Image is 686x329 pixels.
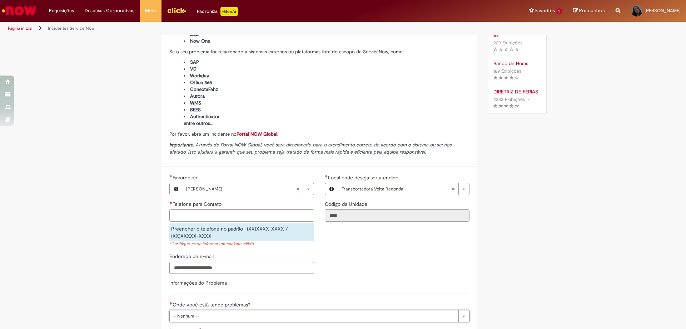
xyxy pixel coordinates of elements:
span: entre outros... [184,120,213,126]
button: Favorecido, Visualizar este registro Ana Heloisa De Souza Silva [170,183,183,195]
span: Obrigatório Preenchido [169,175,173,178]
span: Requisições [49,7,74,14]
input: Código da Unidade [325,209,469,222]
span: Aurora [190,93,205,99]
span: Now One [190,38,210,44]
span: 2333 Exibições [493,96,525,102]
a: [PERSON_NAME]Limpar campo Favorecido [183,183,314,195]
span: WMS [190,100,201,106]
a: Banco de Horas [493,60,541,67]
span: • [524,38,528,48]
span: BEES [190,107,201,113]
abbr: Limpar campo Local onde deseja ser atendido [448,183,458,195]
p: +GenAi [220,7,238,16]
span: Obrigatório Preenchido [325,175,328,178]
span: ConectaFahz [190,86,218,92]
button: Local onde deseja ser atendido, Visualizar este registro Transportadora Volta Redonda [325,183,338,195]
span: -- Nenhum -- [173,310,455,322]
span: Despesas Corporativas [85,7,134,14]
label: Somente leitura - Código da Unidade [325,200,369,208]
span: Favorecido, Ana Heloisa De Souza Silva [173,174,199,181]
a: Página inicial [8,25,33,31]
span: [PERSON_NAME] [645,8,681,14]
span: Workday [190,73,209,79]
img: ServiceNow [1,4,38,18]
span: Necessários - Local onde deseja ser atendido [328,174,400,181]
span: Por favor, abra um incidente no [169,131,278,137]
a: Portal NOW Global. [237,131,278,137]
span: VD [190,66,197,72]
img: click_logo_yellow_360x200.png [167,5,186,16]
abbr: Limpar campo Favorecido [292,183,303,195]
strong: Importante [169,142,193,148]
span: 189 Exibições [493,68,521,74]
span: Transportadora Volta Redonda [342,183,451,195]
span: 229 Exibições [493,40,522,46]
span: 2 [556,8,562,14]
input: Endereço de e-mail [169,262,314,274]
span: Somente leitura - Código da Unidade [325,201,369,207]
span: Telefone para Contato [173,201,223,207]
a: DIRETRIZ DE FÉRIAS [493,88,541,95]
span: SAP [190,59,199,65]
label: Informações do Problema [169,280,227,286]
span: Lupi [190,31,199,37]
a: Rascunhos [573,8,605,14]
div: Preencher o telefone no padrão | (XX)XXXX-XXXX / (XX)XXXXX-XXXX [169,223,314,241]
span: Endereço de e-mail [169,253,215,260]
span: Se o seu problema for relacionado a sistemas externos ou plataformas fora do escopo da ServiceNow... [169,49,404,55]
div: *Certifique-se de informar um telefone válido [169,241,314,247]
span: [PERSON_NAME] [186,183,296,195]
span: : Através do Portal NOW Global, você será direcionado para o atendimento correto de acordo com o ... [169,142,452,155]
div: Padroniza [197,7,238,16]
span: Office 365 [190,79,212,86]
span: Authenticator [190,113,220,120]
span: Rascunhos [579,7,605,14]
span: • [523,66,527,76]
span: Onde você está tendo problemas? [173,301,252,308]
span: • [526,95,531,104]
span: More [145,7,156,14]
ul: Trilhas de página [5,22,452,35]
a: Transportadora Volta RedondaLimpar campo Local onde deseja ser atendido [338,183,469,195]
a: Incidentes Service Now [48,25,95,31]
span: Necessários [169,302,173,305]
span: Favoritos [535,7,555,14]
span: Necessários [169,201,173,204]
input: Telefone para Contato [169,209,314,222]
